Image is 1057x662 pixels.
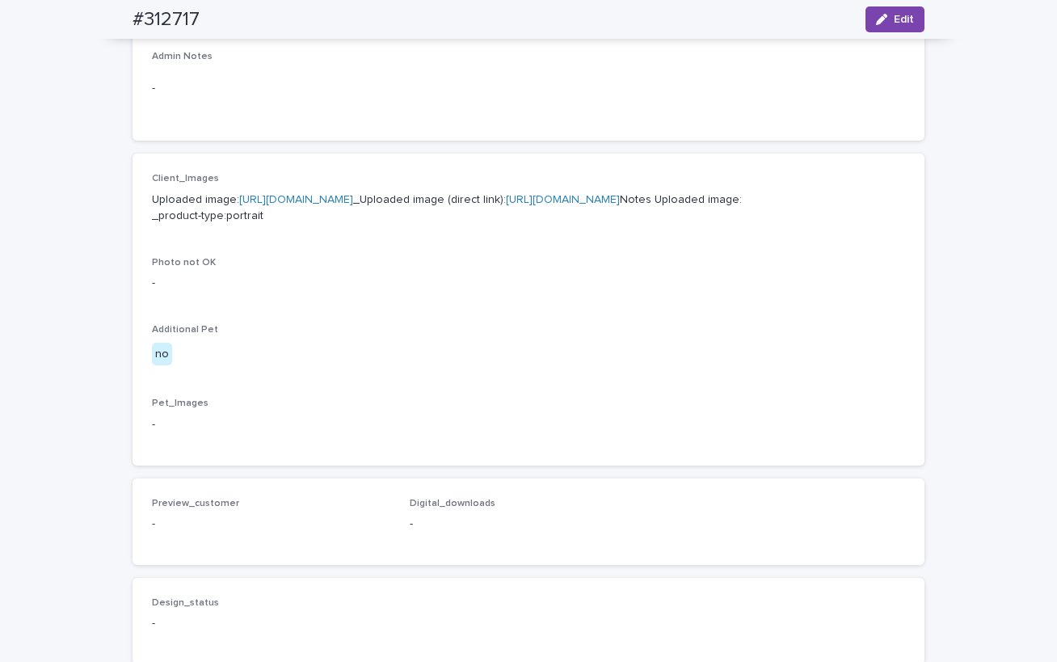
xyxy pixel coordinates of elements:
a: [URL][DOMAIN_NAME] [506,194,620,205]
p: - [152,516,390,533]
p: - [410,516,648,533]
p: - [152,416,905,433]
span: Digital_downloads [410,499,495,508]
span: Photo not OK [152,258,216,268]
div: no [152,343,172,366]
span: Additional Pet [152,325,218,335]
p: - [152,275,905,292]
span: Admin Notes [152,52,213,61]
p: - [152,615,390,632]
p: Uploaded image: _Uploaded image (direct link): Notes Uploaded image: _product-type:portrait [152,192,905,226]
span: Design_status [152,598,219,608]
span: Edit [894,14,914,25]
a: [URL][DOMAIN_NAME] [239,194,353,205]
span: Pet_Images [152,398,208,408]
span: Client_Images [152,174,219,183]
button: Edit [865,6,924,32]
h2: #312717 [133,8,200,32]
p: - [152,80,905,97]
span: Preview_customer [152,499,239,508]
